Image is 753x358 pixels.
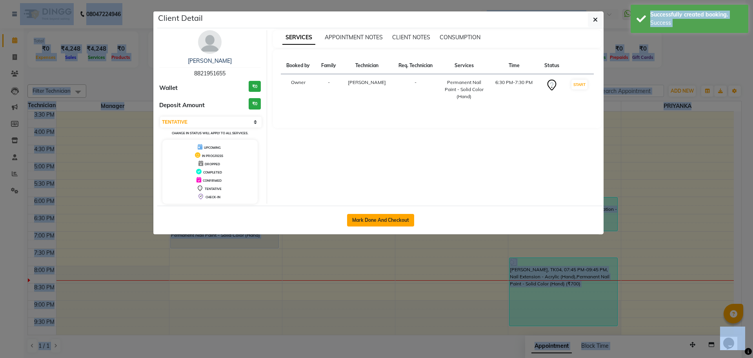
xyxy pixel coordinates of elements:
th: Status [539,57,565,74]
a: [PERSON_NAME] [188,57,232,64]
div: Success [650,19,742,27]
div: Successfully created booking. [650,11,742,19]
span: CONFIRMED [203,179,222,183]
td: - [392,74,438,105]
span: APPOINTMENT NOTES [325,34,383,41]
span: [PERSON_NAME] [348,79,386,85]
th: Technician [342,57,392,74]
iframe: chat widget [720,327,745,350]
h5: Client Detail [158,12,203,24]
th: Time [489,57,539,74]
h3: ₹0 [249,98,261,110]
img: avatar [198,30,222,54]
span: CLIENT NOTES [392,34,430,41]
th: Booked by [281,57,316,74]
button: Mark Done And Checkout [347,214,414,226]
span: COMPLETED [203,170,222,174]
span: CHECK-IN [206,195,220,199]
th: Services [439,57,489,74]
th: Req. Technician [392,57,438,74]
td: Owner [281,74,316,105]
div: Permanent Nail Paint - Solid Color (Hand) [444,79,484,100]
small: Change in status will apply to all services. [172,131,248,135]
span: IN PROGRESS [202,154,223,158]
td: 6:30 PM-7:30 PM [489,74,539,105]
span: UPCOMING [204,146,221,150]
h3: ₹0 [249,81,261,92]
td: - [316,74,342,105]
span: TENTATIVE [205,187,222,191]
button: START [571,80,587,89]
span: Deposit Amount [159,101,205,110]
span: SERVICES [282,31,315,45]
span: 8821951655 [194,70,226,77]
th: Family [316,57,342,74]
span: Wallet [159,84,178,93]
span: CONSUMPTION [440,34,480,41]
span: DROPPED [205,162,220,166]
